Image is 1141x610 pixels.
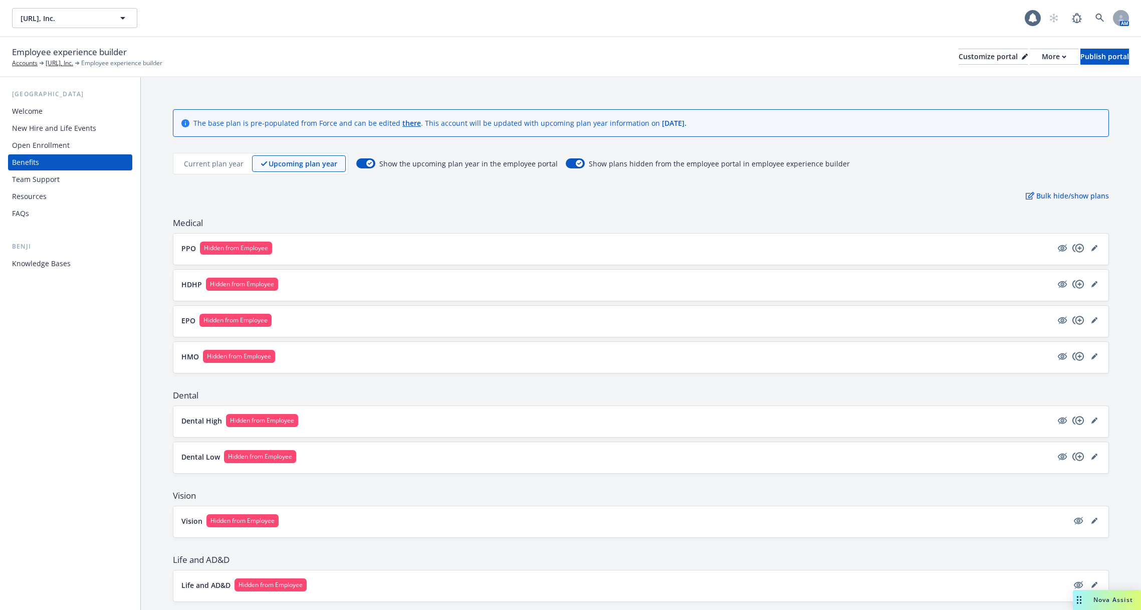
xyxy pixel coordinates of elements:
[1056,242,1068,254] a: hidden
[8,188,132,205] a: Resources
[1056,350,1068,362] a: hidden
[12,206,29,222] div: FAQs
[12,137,70,153] div: Open Enrollment
[12,120,96,136] div: New Hire and Life Events
[662,118,687,128] span: [DATE] .
[1030,49,1078,65] button: More
[1073,590,1085,610] div: Drag to move
[1090,8,1110,28] a: Search
[8,256,132,272] a: Knowledge Bases
[1044,8,1064,28] a: Start snowing
[12,154,39,170] div: Benefits
[181,314,1052,327] button: EPOHidden from Employee
[181,351,199,362] p: HMO
[21,13,107,24] span: [URL], Inc.
[181,452,220,462] p: Dental Low
[12,171,60,187] div: Team Support
[1088,278,1100,290] a: editPencil
[193,118,402,128] span: The base plan is pre-populated from Force and can be edited
[8,89,132,99] div: [GEOGRAPHIC_DATA]
[181,516,202,526] p: Vision
[959,49,1028,64] div: Customize portal
[46,59,73,68] a: [URL], Inc.
[181,450,1052,463] button: Dental LowHidden from Employee
[589,158,850,169] span: Show plans hidden from the employee portal in employee experience builder
[1088,350,1100,362] a: editPencil
[228,452,292,461] span: Hidden from Employee
[12,46,127,59] span: Employee experience builder
[1072,515,1084,527] a: hidden
[959,49,1028,65] button: Customize portal
[181,315,195,326] p: EPO
[269,158,337,169] p: Upcoming plan year
[1080,49,1129,64] div: Publish portal
[204,244,268,253] span: Hidden from Employee
[8,242,132,252] div: Benji
[1067,8,1087,28] a: Report a Bug
[1056,451,1068,463] a: hidden
[184,158,244,169] p: Current plan year
[1088,314,1100,326] a: editPencil
[207,352,271,361] span: Hidden from Employee
[81,59,162,68] span: Employee experience builder
[8,206,132,222] a: FAQs
[1072,451,1084,463] a: copyPlus
[181,416,222,426] p: Dental High
[8,154,132,170] a: Benefits
[181,350,1052,363] button: HMOHidden from Employee
[181,278,1052,291] button: HDHPHidden from Employee
[1026,190,1109,201] p: Bulk hide/show plans
[1056,415,1068,427] a: hidden
[181,580,231,590] p: Life and AD&D
[1088,451,1100,463] a: editPencil
[379,158,558,169] span: Show the upcoming plan year in the employee portal
[1072,579,1084,591] a: hidden
[1088,579,1100,591] a: editPencil
[1042,49,1066,64] div: More
[8,120,132,136] a: New Hire and Life Events
[230,416,294,425] span: Hidden from Employee
[210,516,275,525] span: Hidden from Employee
[12,8,137,28] button: [URL], Inc.
[1072,278,1084,290] a: copyPlus
[8,171,132,187] a: Team Support
[173,217,1109,229] span: Medical
[1056,314,1068,326] a: hidden
[1073,590,1141,610] button: Nova Assist
[1088,515,1100,527] a: editPencil
[1093,595,1133,604] span: Nova Assist
[402,118,421,128] a: there
[12,188,47,205] div: Resources
[1072,242,1084,254] a: copyPlus
[1072,350,1084,362] a: copyPlus
[181,243,196,254] p: PPO
[1080,49,1129,65] button: Publish portal
[1072,415,1084,427] a: copyPlus
[1088,242,1100,254] a: editPencil
[181,578,1068,591] button: Life and AD&DHidden from Employee
[181,414,1052,427] button: Dental HighHidden from Employee
[181,242,1052,255] button: PPOHidden from Employee
[173,490,1109,502] span: Vision
[173,554,1109,566] span: Life and AD&D
[8,137,132,153] a: Open Enrollment
[181,514,1068,527] button: VisionHidden from Employee
[181,279,202,290] p: HDHP
[239,580,303,589] span: Hidden from Employee
[173,389,1109,401] span: Dental
[12,59,38,68] a: Accounts
[210,280,274,289] span: Hidden from Employee
[8,103,132,119] a: Welcome
[421,118,662,128] span: . This account will be updated with upcoming plan year information on
[1088,415,1100,427] a: editPencil
[1072,314,1084,326] a: copyPlus
[1056,278,1068,290] span: hidden
[12,256,71,272] div: Knowledge Bases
